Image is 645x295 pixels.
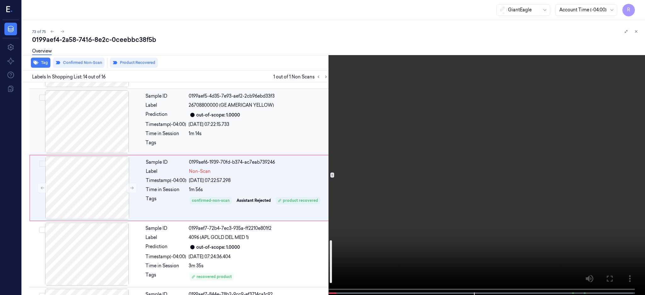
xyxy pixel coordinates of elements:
button: Product Recovered [110,58,158,68]
div: [DATE] 07:24:36.404 [189,253,328,260]
div: 3m 35s [189,263,328,269]
span: Non-Scan [189,168,211,175]
div: Time in Session [146,263,186,269]
div: recovered product [191,274,232,280]
button: Tag [31,58,50,68]
div: 1m 14s [189,130,328,137]
button: Select row [39,161,46,167]
div: Prediction [146,243,186,251]
div: Label [146,234,186,241]
span: 26708800000 (GE AMERICAN YELLOW) [189,102,274,109]
div: Label [146,168,186,175]
div: Time in Session [146,186,186,193]
span: 1 out of 1 Non Scans [273,73,330,81]
a: Overview [32,48,52,55]
div: Timestamp (-04:00) [146,253,186,260]
div: product recovered [278,198,318,203]
span: Labels In Shopping List: 14 out of 16 [32,74,106,80]
div: Tags [146,139,186,150]
div: Sample ID [146,159,186,166]
span: 4096 (APL GOLD DEL MED 1) [189,234,249,241]
div: 0199aef7-72b4-7ec3-935a-ff2210e801f2 [189,225,328,232]
div: 0199aef5-4d35-7e93-aef2-2cb96ebd33f3 [189,93,328,99]
div: confirmed-non-scan [192,198,230,203]
div: Tags [146,272,186,282]
div: 0199aef6-1939-70fd-b374-ac7eab739246 [189,159,328,166]
div: 0199aef4-2a58-7416-8e2c-0ceebbc38f5b [32,35,640,44]
div: Prediction [146,111,186,119]
div: Timestamp (-04:00) [146,177,186,184]
div: Sample ID [146,225,186,232]
div: out-of-scope: 1.0000 [196,112,240,118]
button: Select row [39,94,45,101]
button: Confirmed Non-Scan [53,58,105,68]
div: Sample ID [146,93,186,99]
div: [DATE] 07:22:15.733 [189,121,328,128]
div: Label [146,102,186,109]
span: 73 of 75 [32,29,46,34]
div: Tags [146,196,186,206]
button: Select row [39,227,45,233]
div: 1m 56s [189,186,328,193]
div: Time in Session [146,130,186,137]
div: out-of-scope: 1.0000 [196,244,240,251]
div: [DATE] 07:22:57.298 [189,177,328,184]
div: Assistant Rejected [237,198,271,203]
div: Timestamp (-04:00) [146,121,186,128]
button: R [622,4,635,16]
